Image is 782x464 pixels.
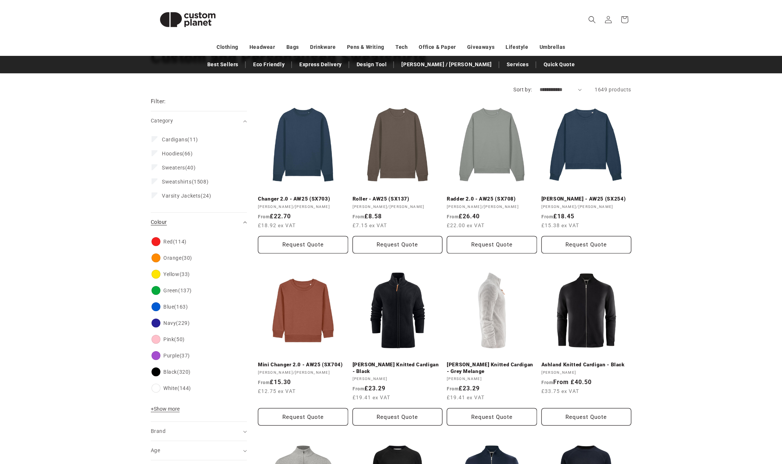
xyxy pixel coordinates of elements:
[286,41,299,54] a: Bags
[162,179,192,185] span: Sweatshirts
[151,441,247,460] summary: Age (0 selected)
[584,11,600,28] summary: Search
[258,362,348,368] a: Mini Changer 2.0 - AW25 (SX704)
[595,87,631,93] span: 1649 products
[353,362,443,374] a: [PERSON_NAME] Knitted Cardigan - Black
[151,3,225,36] img: Custom Planet
[151,406,154,412] span: +
[513,87,532,93] label: Sort by:
[217,41,238,54] a: Clothing
[151,428,166,434] span: Brand
[541,196,632,202] a: [PERSON_NAME] - AW25 (SX254)
[151,219,167,225] span: Colour
[249,58,288,71] a: Eco Friendly
[162,150,193,157] span: (66)
[258,196,348,202] a: Changer 2.0 - AW25 (SX703)
[296,58,346,71] a: Express Delivery
[151,422,247,441] summary: Brand (0 selected)
[162,151,182,157] span: Hoodies
[151,213,247,232] summary: Colour (0 selected)
[258,236,348,253] button: Request Quote
[398,58,495,71] a: [PERSON_NAME] / [PERSON_NAME]
[419,41,456,54] a: Office & Paper
[162,164,195,171] span: (40)
[151,447,160,453] span: Age
[503,58,533,71] a: Services
[541,236,632,253] : Request Quote
[506,41,528,54] a: Lifestyle
[151,406,182,416] button: Show more
[447,408,537,426] button: Request Quote
[162,192,211,199] span: (24)
[151,406,180,412] span: Show more
[447,196,537,202] a: Radder 2.0 - AW25 (SX708)
[353,58,391,71] a: Design Tool
[395,41,408,54] a: Tech
[655,384,782,464] iframe: Chat Widget
[151,118,173,124] span: Category
[447,236,537,253] button: Request Quote
[353,196,443,202] a: Roller - AW25 (SX137)
[204,58,242,71] a: Best Sellers
[258,408,348,426] button: Request Quote
[541,408,632,426] button: Request Quote
[353,236,443,253] button: Request Quote
[467,41,494,54] a: Giveaways
[540,41,565,54] a: Umbrellas
[540,58,579,71] a: Quick Quote
[151,97,166,106] h2: Filter:
[162,165,185,171] span: Sweaters
[353,408,443,426] button: Request Quote
[162,136,198,143] span: (11)
[151,111,247,130] summary: Category (0 selected)
[162,178,208,185] span: (1508)
[310,41,336,54] a: Drinkware
[347,41,384,54] a: Pens & Writing
[447,362,537,374] a: [PERSON_NAME] Knitted Cardigan - Grey Melange
[541,362,632,368] a: Ashland Knitted Cardigan - Black
[249,41,275,54] a: Headwear
[162,193,201,199] span: Varsity Jackets
[162,137,187,142] span: Cardigans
